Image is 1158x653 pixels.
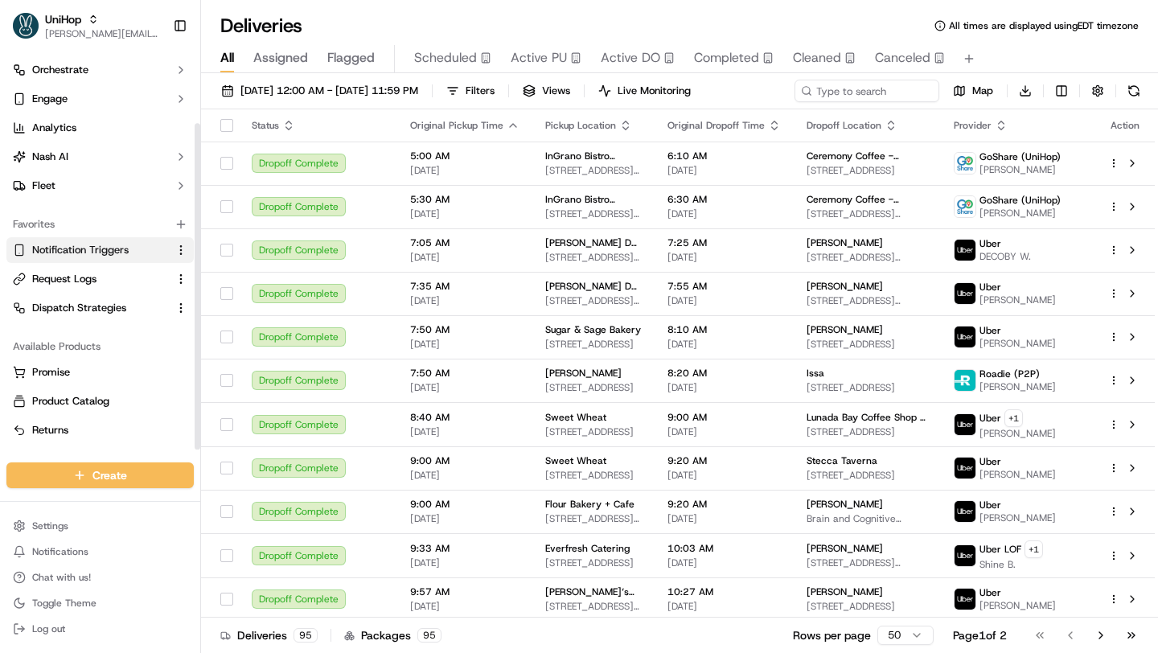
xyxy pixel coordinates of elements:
[32,121,76,135] span: Analytics
[807,411,928,424] span: Lunada Bay Coffee Shop - [PERSON_NAME]
[6,359,194,385] button: Promise
[142,293,175,306] span: [DATE]
[667,338,781,351] span: [DATE]
[50,249,171,262] span: Wisdom [PERSON_NAME]
[807,193,928,206] span: Ceremony Coffee - UniHop
[6,115,194,141] a: Analytics
[136,361,149,374] div: 💻
[545,367,622,380] span: [PERSON_NAME]
[807,251,928,264] span: [STREET_ADDRESS][PERSON_NAME]
[92,467,127,483] span: Create
[545,469,642,482] span: [STREET_ADDRESS]
[591,80,698,102] button: Live Monitoring
[955,240,975,261] img: uber-new-logo.jpeg
[955,501,975,522] img: uber-new-logo.jpeg
[667,251,781,264] span: [DATE]
[545,411,606,424] span: Sweet Wheat
[32,597,96,610] span: Toggle Theme
[979,368,1040,380] span: Roadie (P2P)
[410,512,519,525] span: [DATE]
[410,454,519,467] span: 9:00 AM
[240,84,418,98] span: [DATE] 12:00 AM - [DATE] 11:59 PM
[13,243,168,257] a: Notification Triggers
[6,334,194,359] div: Available Products
[344,627,441,643] div: Packages
[667,512,781,525] span: [DATE]
[45,11,81,27] button: UniHop
[410,425,519,438] span: [DATE]
[16,234,42,265] img: Wisdom Oko
[32,520,68,532] span: Settings
[273,158,293,178] button: Start new chat
[72,170,221,183] div: We're available if you need us!
[1108,119,1142,132] div: Action
[545,542,630,555] span: Everfresh Catering
[807,381,928,394] span: [STREET_ADDRESS]
[979,543,1021,556] span: Uber LOF
[667,236,781,249] span: 7:25 AM
[979,380,1056,393] span: [PERSON_NAME]
[807,542,883,555] span: [PERSON_NAME]
[410,542,519,555] span: 9:33 AM
[1004,409,1023,427] button: +1
[979,324,1001,337] span: Uber
[667,193,781,206] span: 6:30 AM
[807,600,928,613] span: [STREET_ADDRESS]
[667,119,765,132] span: Original Dropoff Time
[6,295,194,321] button: Dispatch Strategies
[807,469,928,482] span: [STREET_ADDRESS]
[410,338,519,351] span: [DATE]
[410,294,519,307] span: [DATE]
[667,542,781,555] span: 10:03 AM
[220,48,234,68] span: All
[545,425,642,438] span: [STREET_ADDRESS]
[113,398,195,411] a: Powered byPylon
[45,27,160,40] button: [PERSON_NAME][EMAIL_ADDRESS][DOMAIN_NAME]
[807,512,928,525] span: Brain and Cognitive Sciences Complex, [STREET_ADDRESS]
[439,80,502,102] button: Filters
[545,119,616,132] span: Pickup Location
[667,600,781,613] span: [DATE]
[807,236,883,249] span: [PERSON_NAME]
[667,498,781,511] span: 9:20 AM
[979,499,1001,511] span: Uber
[16,154,45,183] img: 1736555255976-a54dd68f-1ca7-489b-9aae-adbdc363a1c4
[807,323,883,336] span: [PERSON_NAME]
[32,394,109,409] span: Product Catalog
[667,454,781,467] span: 9:20 AM
[955,370,975,391] img: roadie-logo-v2.jpg
[694,48,759,68] span: Completed
[795,80,939,102] input: Type to search
[129,353,265,382] a: 💻API Documentation
[72,154,264,170] div: Start new chat
[542,84,570,98] span: Views
[807,585,883,598] span: [PERSON_NAME]
[667,323,781,336] span: 8:10 AM
[32,545,88,558] span: Notifications
[6,266,194,292] button: Request Logs
[979,599,1056,612] span: [PERSON_NAME]
[955,153,975,174] img: goshare_logo.png
[32,272,96,286] span: Request Logs
[545,381,642,394] span: [STREET_ADDRESS]
[32,179,55,193] span: Fleet
[6,388,194,414] button: Product Catalog
[16,64,293,90] p: Welcome 👋
[972,84,993,98] span: Map
[1123,80,1145,102] button: Refresh
[6,566,194,589] button: Chat with us!
[979,207,1061,220] span: [PERSON_NAME]
[667,150,781,162] span: 6:10 AM
[545,193,642,206] span: InGrano Bistro Bakery
[183,249,216,262] span: [DATE]
[16,209,108,222] div: Past conversations
[979,427,1056,440] span: [PERSON_NAME]
[667,280,781,293] span: 7:55 AM
[511,48,567,68] span: Active PU
[410,323,519,336] span: 7:50 AM
[410,600,519,613] span: [DATE]
[955,414,975,435] img: uber-new-logo.jpeg
[16,16,48,48] img: Nash
[667,367,781,380] span: 8:20 AM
